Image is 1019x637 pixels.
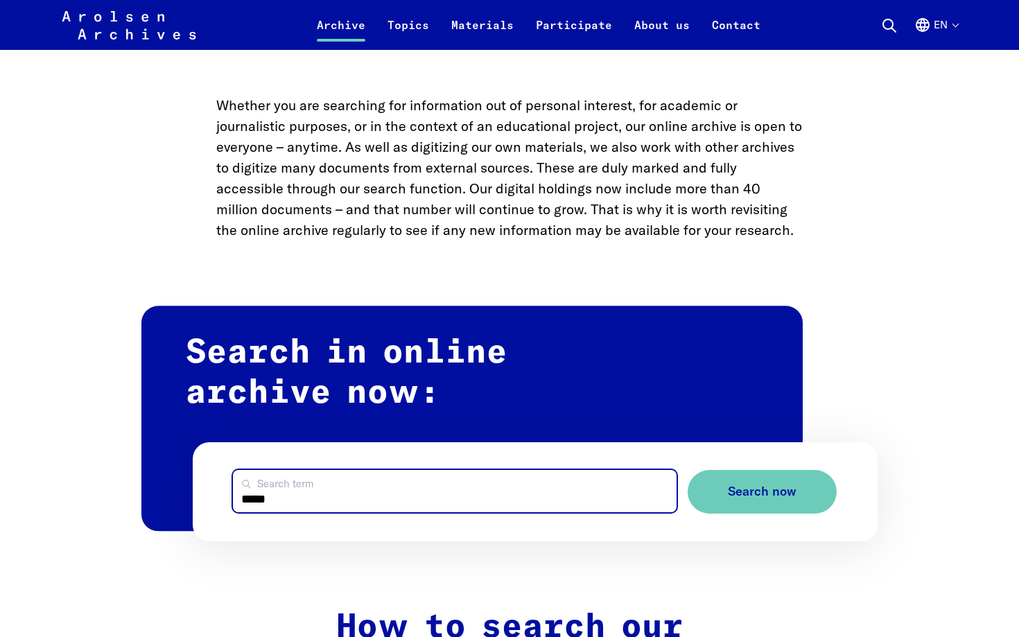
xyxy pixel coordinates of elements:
[141,306,803,531] h2: Search in online archive now:
[623,17,701,50] a: About us
[728,485,796,499] span: Search now
[688,470,837,514] button: Search now
[376,17,440,50] a: Topics
[440,17,525,50] a: Materials
[216,95,803,241] p: Whether you are searching for information out of personal interest, for academic or journalistic ...
[701,17,772,50] a: Contact
[306,17,376,50] a: Archive
[525,17,623,50] a: Participate
[306,8,772,42] nav: Primary
[914,17,958,50] button: English, language selection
